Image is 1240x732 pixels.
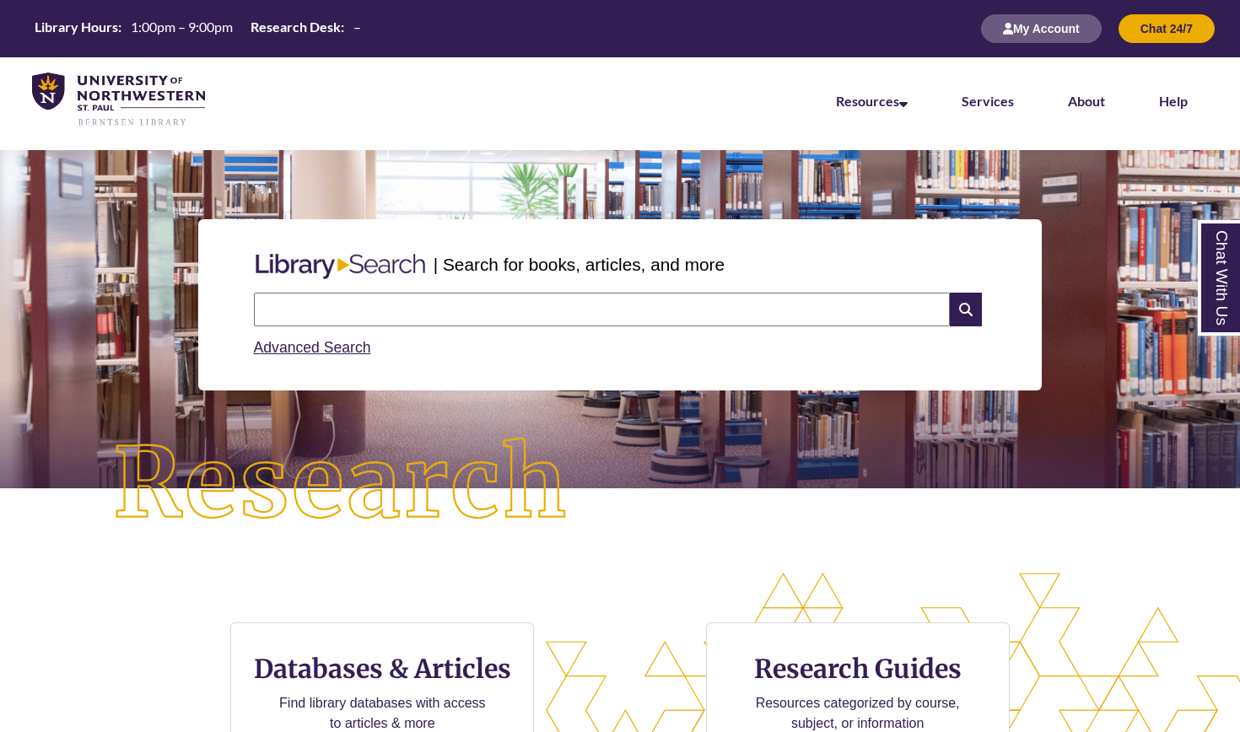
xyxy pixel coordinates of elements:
a: About [1068,93,1105,109]
a: Resources [836,93,908,109]
button: Chat 24/7 [1119,14,1215,43]
h3: Databases & Articles [245,653,520,685]
a: Help [1159,93,1188,109]
a: Chat 24/7 [1119,21,1215,35]
img: UNWSP Library Logo [32,73,205,127]
a: Services [962,93,1014,109]
th: Library Hours: [28,18,124,36]
th: Research Desk: [244,18,347,36]
img: Libary Search [247,247,434,286]
i: Search [950,293,982,326]
table: Hours Today [28,18,368,39]
span: – [353,19,361,35]
img: Research [62,387,621,581]
a: Advanced Search [254,339,371,356]
p: | Search for books, articles, and more [434,251,725,277]
h3: Research Guides [720,653,995,685]
button: My Account [981,14,1102,43]
span: 1:00pm – 9:00pm [131,19,233,35]
a: Hours Today [28,18,368,40]
a: My Account [981,21,1102,35]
